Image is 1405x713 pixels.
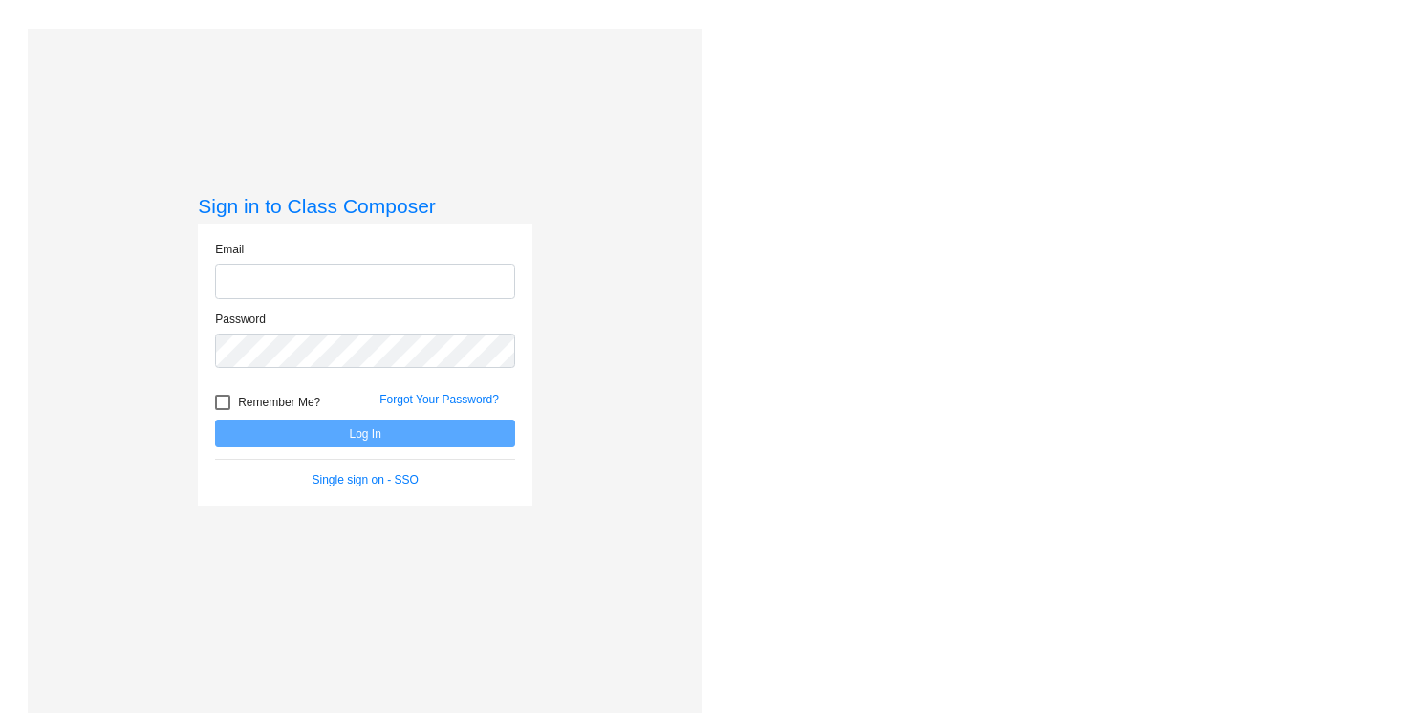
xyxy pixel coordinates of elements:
[238,391,320,414] span: Remember Me?
[215,311,266,328] label: Password
[215,241,244,258] label: Email
[313,473,419,486] a: Single sign on - SSO
[215,420,515,447] button: Log In
[198,194,532,218] h3: Sign in to Class Composer
[379,393,499,406] a: Forgot Your Password?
